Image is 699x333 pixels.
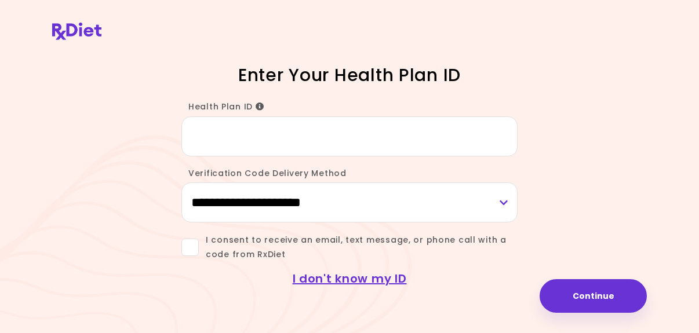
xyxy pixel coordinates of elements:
[256,103,264,111] i: Info
[147,64,552,86] h1: Enter Your Health Plan ID
[199,233,518,262] span: I consent to receive an email, text message, or phone call with a code from RxDiet
[293,270,407,287] a: I don't know my ID
[52,23,101,40] img: RxDiet
[540,279,647,313] button: Continue
[188,101,264,112] span: Health Plan ID
[181,167,347,179] label: Verification Code Delivery Method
